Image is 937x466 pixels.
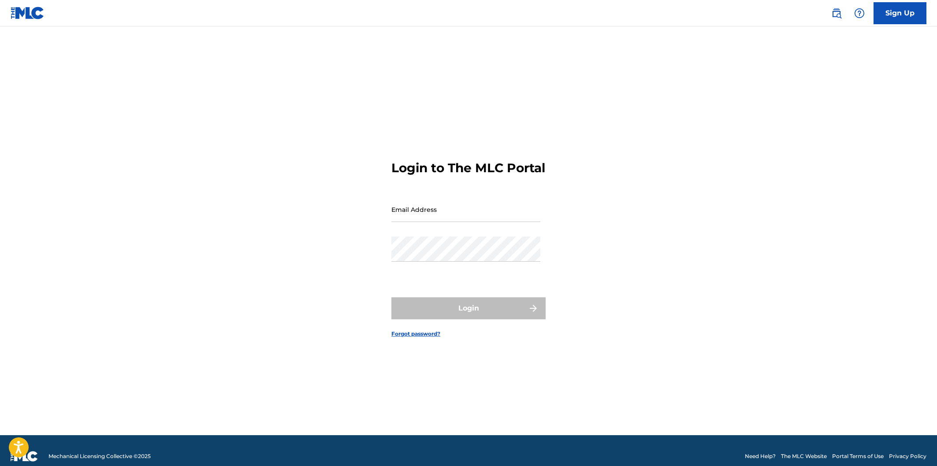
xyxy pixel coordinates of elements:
img: search [831,8,842,18]
img: logo [11,451,38,462]
a: Public Search [828,4,845,22]
img: help [854,8,865,18]
a: Forgot password? [391,330,440,338]
img: MLC Logo [11,7,45,19]
a: Sign Up [874,2,926,24]
h3: Login to The MLC Portal [391,160,545,176]
span: Mechanical Licensing Collective © 2025 [48,452,151,460]
div: Help [851,4,868,22]
iframe: Chat Widget [893,424,937,466]
a: Need Help? [745,452,776,460]
a: The MLC Website [781,452,827,460]
a: Privacy Policy [889,452,926,460]
a: Portal Terms of Use [832,452,884,460]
